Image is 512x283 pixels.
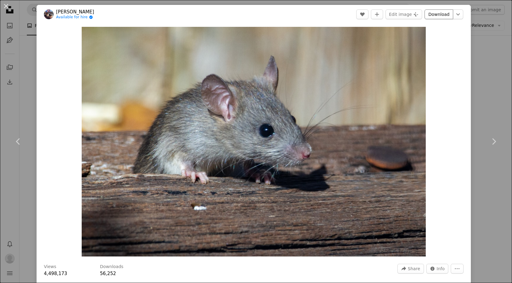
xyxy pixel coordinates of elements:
[82,27,426,256] img: a rat sitting on a piece of wood
[82,27,426,256] button: Zoom in on this image
[371,9,383,19] button: Add to Collection
[386,9,422,19] button: Edit image
[451,264,464,274] button: More Actions
[408,264,420,273] span: Share
[44,271,67,276] span: 4,498,173
[100,271,116,276] span: 56,252
[56,9,94,15] a: [PERSON_NAME]
[44,9,54,19] img: Go to Joshua J. Cotten's profile
[437,264,445,273] span: Info
[100,264,123,270] h3: Downloads
[397,264,424,274] button: Share this image
[56,15,94,20] a: Available for hire
[356,9,368,19] button: Like
[426,264,449,274] button: Stats about this image
[453,9,463,19] button: Choose download size
[425,9,453,19] a: Download
[44,264,56,270] h3: Views
[475,112,512,171] a: Next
